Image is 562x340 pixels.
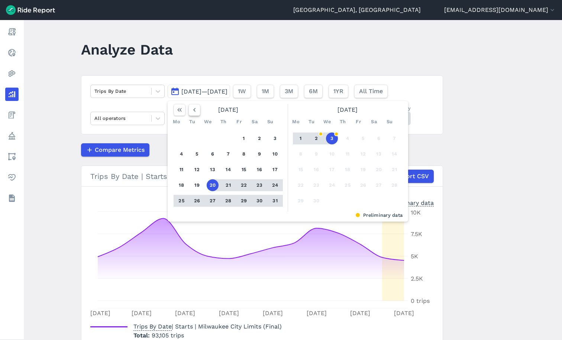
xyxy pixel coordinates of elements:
[249,116,261,128] div: Sa
[238,195,250,207] button: 29
[269,164,281,176] button: 17
[350,310,370,317] tspan: [DATE]
[373,148,385,160] button: 13
[253,148,265,160] button: 9
[133,321,172,331] span: Trips By Date
[186,116,198,128] div: Tu
[411,231,422,238] tspan: 7.5K
[357,164,369,176] button: 19
[238,164,250,176] button: 15
[191,164,203,176] button: 12
[411,209,421,216] tspan: 10K
[357,133,369,144] button: 5
[202,116,214,128] div: We
[132,310,152,317] tspan: [DATE]
[253,164,265,176] button: 16
[304,85,323,98] button: 6M
[173,212,403,219] div: Preliminary data
[81,39,173,60] h1: Analyze Data
[342,164,353,176] button: 18
[411,253,418,260] tspan: 5K
[394,310,414,317] tspan: [DATE]
[269,133,281,144] button: 3
[373,133,385,144] button: 6
[90,170,434,183] div: Trips By Date | Starts | Milwaukee City Limits (Final)
[175,179,187,191] button: 18
[280,85,298,98] button: 3M
[337,116,349,128] div: Th
[257,85,274,98] button: 1M
[264,116,276,128] div: Su
[238,87,246,96] span: 1W
[181,88,227,95] span: [DATE]—[DATE]
[321,116,333,128] div: We
[354,85,388,98] button: All Time
[219,310,239,317] tspan: [DATE]
[329,85,348,98] button: 1YR
[217,116,229,128] div: Th
[5,129,19,143] a: Policy
[310,133,322,144] button: 2
[222,195,234,207] button: 28
[5,108,19,122] a: Fees
[285,87,293,96] span: 3M
[310,148,322,160] button: 9
[269,195,281,207] button: 31
[309,87,318,96] span: 6M
[411,297,430,304] tspan: 0 trips
[307,310,327,317] tspan: [DATE]
[326,133,338,144] button: 3
[357,179,369,191] button: 26
[262,87,269,96] span: 1M
[238,148,250,160] button: 8
[373,164,385,176] button: 20
[269,179,281,191] button: 24
[411,275,423,282] tspan: 2.5K
[222,179,234,191] button: 21
[386,199,434,206] div: Preliminary data
[207,148,219,160] button: 6
[342,133,353,144] button: 4
[171,104,286,116] div: [DATE]
[175,148,187,160] button: 4
[253,133,265,144] button: 2
[233,116,245,128] div: Fr
[293,6,421,14] a: [GEOGRAPHIC_DATA], [GEOGRAPHIC_DATA]
[233,85,251,98] button: 1W
[133,332,152,339] span: Total
[310,179,322,191] button: 23
[326,164,338,176] button: 17
[352,116,364,128] div: Fr
[269,148,281,160] button: 10
[222,148,234,160] button: 7
[133,323,282,330] span: | Starts | Milwaukee City Limits (Final)
[295,195,307,207] button: 29
[5,67,19,80] a: Heatmaps
[290,104,405,116] div: [DATE]
[326,148,338,160] button: 10
[359,87,383,96] span: All Time
[5,88,19,101] a: Analyze
[368,116,380,128] div: Sa
[191,179,203,191] button: 19
[333,87,343,96] span: 1YR
[253,179,265,191] button: 23
[207,164,219,176] button: 13
[5,150,19,163] a: Areas
[388,164,400,176] button: 21
[263,310,283,317] tspan: [DATE]
[384,116,395,128] div: Su
[290,116,302,128] div: Mo
[310,164,322,176] button: 16
[238,179,250,191] button: 22
[6,5,55,15] img: Ride Report
[238,133,250,144] button: 1
[5,25,19,39] a: Report
[175,310,195,317] tspan: [DATE]
[388,179,400,191] button: 28
[357,148,369,160] button: 12
[295,179,307,191] button: 22
[95,146,145,154] span: Compare Metrics
[295,164,307,176] button: 15
[295,148,307,160] button: 8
